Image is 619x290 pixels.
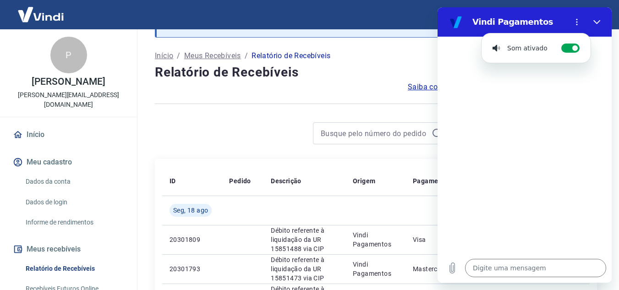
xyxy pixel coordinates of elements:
[413,176,449,186] p: Pagamento
[173,206,208,215] span: Seg, 18 ago
[271,176,301,186] p: Descrição
[155,50,173,61] a: Início
[22,213,126,232] a: Informe de rendimentos
[170,176,176,186] p: ID
[184,50,241,61] a: Meus Recebíveis
[229,176,251,186] p: Pedido
[170,235,214,244] p: 20301809
[353,176,375,186] p: Origem
[252,50,330,61] p: Relatório de Recebíveis
[22,259,126,278] a: Relatório de Recebíveis
[22,172,126,191] a: Dados da conta
[11,0,71,28] img: Vindi
[413,264,449,274] p: Mastercard
[408,82,597,93] a: Saiba como funciona a programação dos recebimentos
[271,255,338,283] p: Débito referente à liquidação da UR 15851473 via CIP
[11,125,126,145] a: Início
[7,90,130,109] p: [PERSON_NAME][EMAIL_ADDRESS][DOMAIN_NAME]
[245,50,248,61] p: /
[575,6,608,23] button: Sair
[11,239,126,259] button: Meus recebíveis
[170,264,214,274] p: 20301793
[155,63,597,82] h4: Relatório de Recebíveis
[11,152,126,172] button: Meu cadastro
[32,77,105,87] p: [PERSON_NAME]
[271,226,338,253] p: Débito referente à liquidação da UR 15851488 via CIP
[22,193,126,212] a: Dados de login
[438,7,612,283] iframe: Janela de mensagens
[177,50,180,61] p: /
[321,126,428,140] input: Busque pelo número do pedido
[50,37,87,73] div: P
[353,260,398,278] p: Vindi Pagamentos
[413,235,449,244] p: Visa
[353,230,398,249] p: Vindi Pagamentos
